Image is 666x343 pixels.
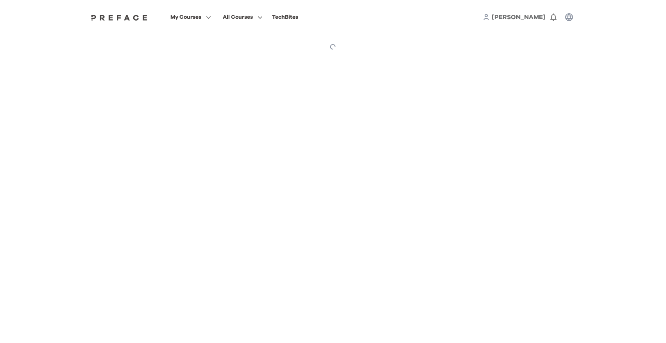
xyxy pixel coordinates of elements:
img: Preface Logo [89,14,149,21]
span: [PERSON_NAME] [492,14,546,20]
button: All Courses [220,12,265,22]
span: My Courses [170,12,201,22]
div: TechBites [272,12,298,22]
span: All Courses [223,12,253,22]
a: [PERSON_NAME] [492,12,546,22]
a: Preface Logo [89,14,149,20]
button: My Courses [168,12,213,22]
